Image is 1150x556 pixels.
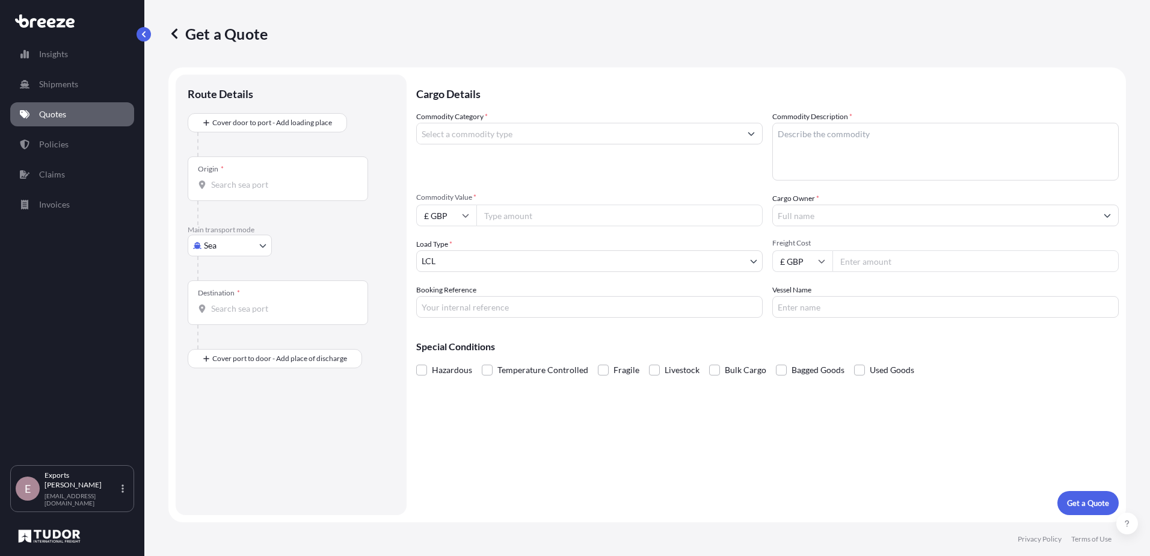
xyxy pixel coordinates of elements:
button: Select transport [188,235,272,256]
label: Booking Reference [416,284,476,296]
label: Vessel Name [772,284,811,296]
p: Cargo Details [416,75,1119,111]
label: Cargo Owner [772,193,819,205]
span: Commodity Value [416,193,763,202]
input: Select a commodity type [417,123,740,144]
a: Insights [10,42,134,66]
input: Type amount [476,205,763,226]
a: Shipments [10,72,134,96]
span: Bagged Goods [792,361,844,379]
input: Enter amount [832,250,1119,272]
a: Privacy Policy [1018,534,1062,544]
span: Temperature Controlled [497,361,588,379]
p: Invoices [39,199,70,211]
p: Policies [39,138,69,150]
a: Claims [10,162,134,187]
input: Origin [211,179,353,191]
a: Terms of Use [1071,534,1112,544]
p: Exports [PERSON_NAME] [45,471,119,490]
label: Commodity Category [416,111,488,123]
p: Claims [39,168,65,181]
button: Cover port to door - Add place of discharge [188,349,362,368]
span: LCL [422,255,435,267]
span: Load Type [416,238,452,250]
p: Get a Quote [168,24,268,43]
p: Special Conditions [416,342,1119,351]
span: Cover door to port - Add loading place [212,117,332,129]
input: Destination [211,303,353,315]
button: Show suggestions [740,123,762,144]
input: Enter name [772,296,1119,318]
input: Full name [773,205,1096,226]
span: Fragile [613,361,639,379]
p: Insights [39,48,68,60]
a: Invoices [10,193,134,217]
p: Quotes [39,108,66,120]
span: Bulk Cargo [725,361,766,379]
button: LCL [416,250,763,272]
span: Freight Cost [772,238,1119,248]
div: Destination [198,288,240,298]
a: Quotes [10,102,134,126]
div: Origin [198,164,224,174]
p: Main transport mode [188,225,395,235]
p: [EMAIL_ADDRESS][DOMAIN_NAME] [45,492,119,507]
span: Livestock [665,361,700,379]
label: Commodity Description [772,111,852,123]
span: E [25,483,31,495]
p: Route Details [188,87,253,101]
span: Sea [204,239,217,252]
span: Used Goods [870,361,914,379]
input: Your internal reference [416,296,763,318]
button: Get a Quote [1057,491,1119,515]
span: Hazardous [432,361,472,379]
p: Shipments [39,78,78,90]
button: Show suggestions [1096,205,1118,226]
a: Policies [10,132,134,156]
button: Cover door to port - Add loading place [188,113,347,132]
p: Get a Quote [1067,497,1109,509]
img: organization-logo [15,527,84,546]
span: Cover port to door - Add place of discharge [212,353,347,365]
